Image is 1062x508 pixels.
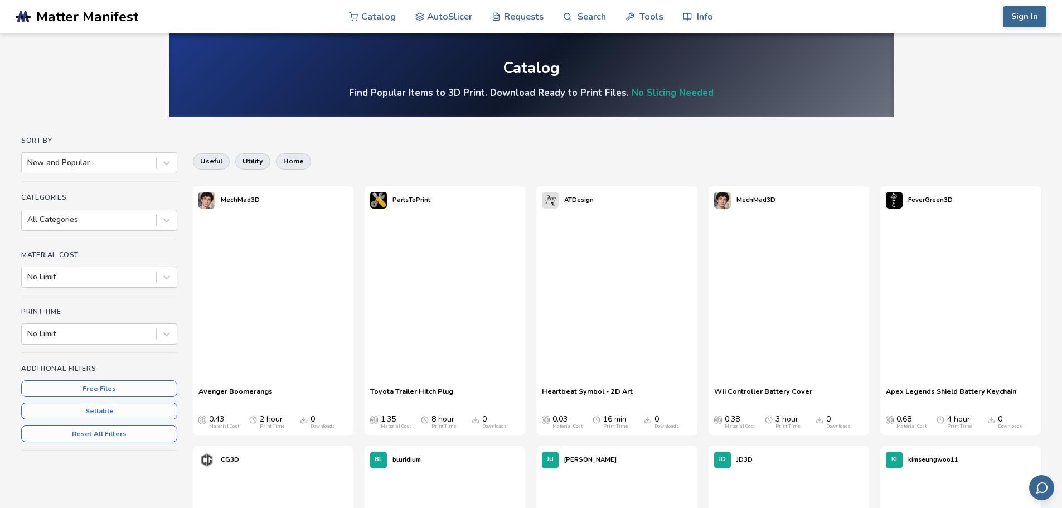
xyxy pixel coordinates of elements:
[21,380,177,397] button: Free Files
[998,415,1022,429] div: 0
[431,424,456,429] div: Print Time
[21,365,177,372] h4: Additional Filters
[947,415,972,429] div: 4 hour
[21,193,177,201] h4: Categories
[603,424,628,429] div: Print Time
[816,415,823,424] span: Downloads
[375,456,382,463] span: BL
[593,415,600,424] span: Average Print Time
[21,251,177,259] h4: Material Cost
[198,415,206,424] span: Average Cost
[880,186,958,214] a: FeverGreen3D's profileFeverGreen3D
[27,215,30,224] input: All Categories
[198,387,273,404] a: Avenger Boomerangs
[826,424,851,429] div: Downloads
[198,192,215,209] img: MechMad3D's profile
[987,415,995,424] span: Downloads
[300,415,308,424] span: Downloads
[392,454,421,466] p: bluridium
[503,60,560,77] div: Catalog
[886,387,1016,404] a: Apex Legends Shield Battery Keychain
[27,273,30,282] input: No Limit
[654,424,679,429] div: Downloads
[21,308,177,316] h4: Print Time
[937,415,944,424] span: Average Print Time
[311,415,335,429] div: 0
[1029,475,1054,500] button: Send feedback via email
[886,415,894,424] span: Average Cost
[221,194,260,206] p: MechMad3D
[260,415,284,429] div: 2 hour
[311,424,335,429] div: Downloads
[482,424,507,429] div: Downloads
[947,424,972,429] div: Print Time
[21,403,177,419] button: Sellable
[552,424,583,429] div: Material Cost
[36,9,138,25] span: Matter Manifest
[542,387,633,404] a: Heartbeat Symbol - 2D Art
[725,415,755,429] div: 0.38
[632,86,714,99] a: No Slicing Needed
[472,415,479,424] span: Downloads
[370,192,387,209] img: PartsToPrint's profile
[725,424,755,429] div: Material Cost
[564,454,617,466] p: [PERSON_NAME]
[654,415,679,429] div: 0
[719,456,726,463] span: JD
[193,153,230,169] button: useful
[392,194,430,206] p: PartsToPrint
[276,153,311,169] button: home
[547,456,554,463] span: JU
[765,415,773,424] span: Average Print Time
[542,415,550,424] span: Average Cost
[209,415,239,429] div: 0.43
[896,424,927,429] div: Material Cost
[775,415,800,429] div: 3 hour
[709,186,781,214] a: MechMad3D's profileMechMad3D
[482,415,507,429] div: 0
[27,330,30,338] input: No Limit
[235,153,270,169] button: utility
[381,424,411,429] div: Material Cost
[826,415,851,429] div: 0
[21,425,177,442] button: Reset All Filters
[365,186,436,214] a: PartsToPrint's profilePartsToPrint
[736,454,753,466] p: JD3D
[736,194,775,206] p: MechMad3D
[714,415,722,424] span: Average Cost
[536,186,599,214] a: ATDesign's profileATDesign
[193,186,265,214] a: MechMad3D's profileMechMad3D
[431,415,456,429] div: 8 hour
[552,415,583,429] div: 0.03
[249,415,257,424] span: Average Print Time
[381,415,411,429] div: 1.35
[644,415,652,424] span: Downloads
[349,86,714,99] h4: Find Popular Items to 3D Print. Download Ready to Print Files.
[221,454,239,466] p: CG3D
[603,415,628,429] div: 16 min
[896,415,927,429] div: 0.68
[891,456,897,463] span: KI
[886,192,903,209] img: FeverGreen3D's profile
[998,424,1022,429] div: Downloads
[775,424,800,429] div: Print Time
[421,415,429,424] span: Average Print Time
[260,424,284,429] div: Print Time
[564,194,594,206] p: ATDesign
[209,424,239,429] div: Material Cost
[908,454,958,466] p: kimseungwoo11
[714,192,731,209] img: MechMad3D's profile
[1003,6,1046,27] button: Sign In
[542,192,559,209] img: ATDesign's profile
[370,387,453,404] a: Toyota Trailer Hitch Plug
[27,158,30,167] input: New and Popular
[193,446,245,474] a: CG3D's profileCG3D
[21,137,177,144] h4: Sort By
[370,415,378,424] span: Average Cost
[714,387,812,404] a: Wii Controller Battery Cover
